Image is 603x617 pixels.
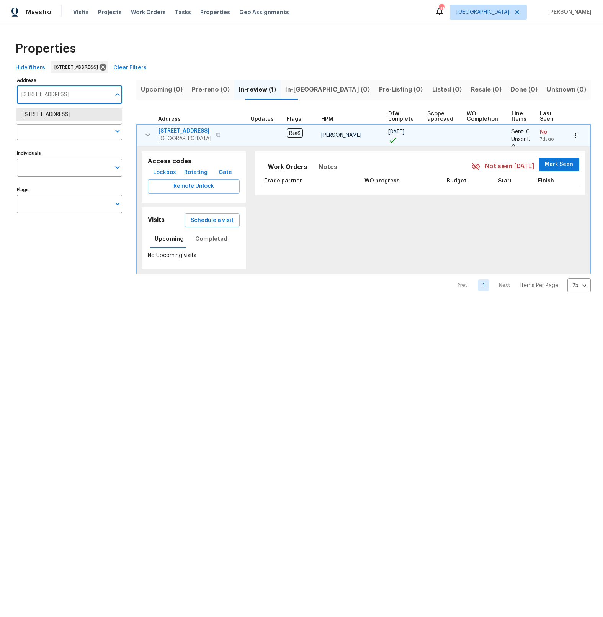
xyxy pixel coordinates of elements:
span: Finish [538,178,554,184]
button: Gate [213,166,237,180]
button: Open [112,126,123,136]
span: No [540,128,561,136]
span: [GEOGRAPHIC_DATA] [159,135,211,143]
span: Clear Filters [113,63,147,73]
span: Schedule a visit [191,216,234,225]
span: Properties [200,8,230,16]
span: Line Items [511,111,527,122]
span: Remote Unlock [154,182,234,191]
span: Trade partner [264,178,302,184]
span: Notes [319,162,337,172]
a: Goto page 1 [478,279,489,291]
span: Projects [98,8,122,16]
input: Search ... [17,86,111,104]
span: Completed [195,234,227,244]
button: Clear Filters [110,61,150,75]
span: Maestro [26,8,51,16]
button: Open [112,162,123,173]
span: HPM [321,117,333,122]
span: Updates [251,117,274,122]
span: Budget [447,178,466,184]
p: Items Per Page [520,282,558,289]
button: Remote Unlock [148,179,240,194]
span: In-review (1) [239,84,276,95]
button: Schedule a visit [185,213,240,228]
span: Upcoming [155,234,184,244]
p: No Upcoming visits [148,252,240,260]
span: Unsent: 0 [511,137,530,150]
span: Start [498,178,512,184]
span: Hide filters [15,63,45,73]
span: [PERSON_NAME] [321,133,361,138]
button: Open [112,199,123,209]
span: Sent: 0 [511,129,530,135]
span: [STREET_ADDRESS] [159,127,211,135]
button: Hide filters [12,61,48,75]
span: Lockbox [153,168,176,177]
span: WO Completion [467,111,498,122]
span: [GEOGRAPHIC_DATA] [456,8,509,16]
span: Properties [15,45,76,53]
button: Mark Seen [539,158,579,172]
h5: Visits [148,216,165,224]
span: Tasks [175,10,191,15]
div: [STREET_ADDRESS] [51,61,108,73]
div: 81 [439,5,444,12]
span: Done (0) [511,84,538,95]
label: Flags [17,187,122,192]
span: Listed (0) [432,84,462,95]
span: Work Orders [131,8,166,16]
span: [STREET_ADDRESS] [54,63,101,71]
span: Work Orders [268,162,307,172]
div: 25 [567,276,591,295]
h5: Access codes [148,158,240,166]
label: Address [17,78,122,83]
span: Address [158,117,181,122]
span: Geo Assignments [239,8,289,16]
nav: Pagination Navigation [450,278,591,292]
span: [PERSON_NAME] [545,8,592,16]
span: Scope approved [427,111,454,122]
label: Individuals [17,151,122,156]
span: RaaS [287,128,303,138]
li: [STREET_ADDRESS] [16,108,122,121]
span: Visits [73,8,89,16]
span: Unknown (0) [547,84,586,95]
span: Flags [287,117,301,122]
button: Rotating [181,166,211,180]
span: Last Seen [540,111,554,122]
button: Close [112,89,123,100]
span: Resale (0) [471,84,502,95]
span: D1W complete [388,111,414,122]
span: Mark Seen [545,160,573,169]
span: Pre-reno (0) [192,84,230,95]
span: Not seen [DATE] [485,162,534,171]
span: Pre-Listing (0) [379,84,423,95]
span: [DATE] [388,129,404,135]
span: 7d ago [540,136,561,143]
span: Rotating [184,168,208,177]
span: Upcoming (0) [141,84,183,95]
button: Lockbox [150,166,179,180]
span: In-[GEOGRAPHIC_DATA] (0) [285,84,370,95]
span: Gate [216,168,234,177]
span: WO progress [364,178,400,184]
